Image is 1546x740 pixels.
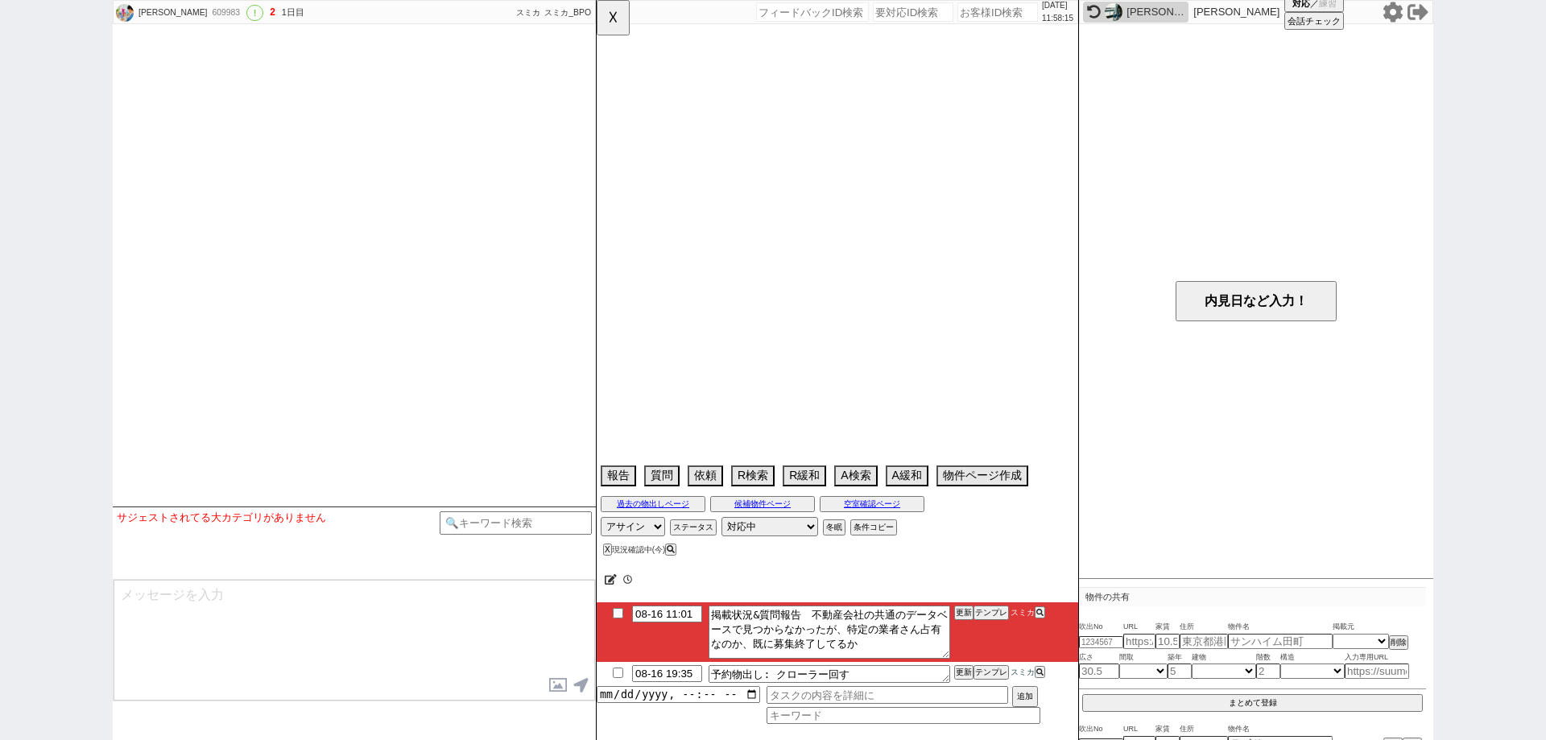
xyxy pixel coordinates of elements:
[516,8,540,17] span: スミカ
[1155,723,1180,736] span: 家賃
[1079,664,1119,679] input: 30.5
[117,511,440,524] div: サジェストされてる大カテゴリがありません
[1345,664,1409,679] input: https://suumo.jp/chintai/jnc_000022489271
[282,6,304,19] div: 1日目
[973,665,1009,680] button: テンプレ
[767,686,1008,704] input: タスクの内容を詳細に
[767,707,1040,724] input: キーワード
[1079,723,1123,736] span: 吹出No
[1079,621,1123,634] span: 吹出No
[1168,664,1192,679] input: 5
[1123,634,1155,649] input: https://suumo.jp/chintai/jnc_000022489271
[1119,651,1168,664] span: 間取
[544,8,591,17] span: スミカ_BPO
[1192,651,1256,664] span: 建物
[136,6,207,19] div: [PERSON_NAME]
[1345,651,1409,664] span: 入力専用URL
[1280,651,1345,664] span: 構造
[1012,686,1038,707] button: 追加
[1180,621,1228,634] span: 住所
[954,665,973,680] button: 更新
[246,5,263,21] div: !
[1009,608,1035,617] span: スミカ
[1082,694,1423,712] button: まとめて登録
[1180,634,1228,649] input: 東京都港区海岸３
[1256,664,1280,679] input: 2
[1228,621,1333,634] span: 物件名
[207,6,243,19] div: 609983
[1155,634,1180,649] input: 10.5
[1168,651,1192,664] span: 築年
[1228,634,1333,649] input: サンハイム田町
[270,6,275,19] div: 2
[1333,621,1354,634] span: 掲載元
[1079,651,1119,664] span: 広さ
[116,4,134,22] img: 0hWW0p2nOMCHgdCRj1fp12B21ZCxI-eFFqNGYXHC1dA0EmaR0rMG4XTS4LBEokPhsqOG5GSnpZBEgRGn8eA1_0TBo5Vk8kPUk...
[1079,636,1123,648] input: 1234567
[973,606,1009,620] button: テンプレ
[1180,723,1228,736] span: 住所
[954,606,973,620] button: 更新
[1228,723,1333,736] span: 物件名
[1256,651,1280,664] span: 階数
[1155,621,1180,634] span: 家賃
[1389,635,1408,650] button: 削除
[1079,587,1426,606] p: 物件の共有
[1123,621,1155,634] span: URL
[1123,723,1155,736] span: URL
[440,511,592,535] input: 🔍キーワード検索
[1009,668,1035,676] span: スミカ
